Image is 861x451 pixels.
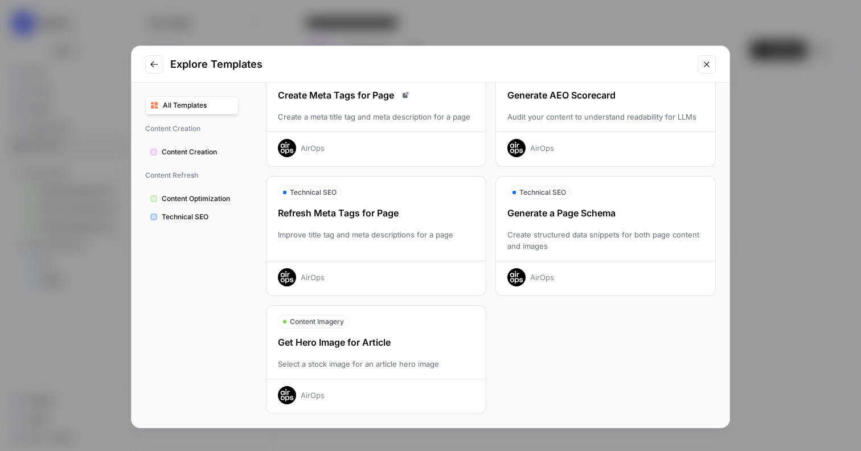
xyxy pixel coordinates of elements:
[145,96,239,114] button: All Templates
[495,176,716,296] button: Technical SEOGenerate a Page SchemaCreate structured data snippets for both page content and imag...
[266,88,486,102] div: Create Meta Tags for Page
[301,389,325,401] div: AirOps
[290,187,337,198] span: Technical SEO
[301,142,325,154] div: AirOps
[530,142,554,154] div: AirOps
[290,317,344,327] span: Content Imagery
[162,147,233,157] span: Content Creation
[266,335,486,349] div: Get Hero Image for Article
[145,143,239,161] button: Content Creation
[496,206,715,220] div: Generate a Page Schema
[162,212,233,222] span: Technical SEO
[266,111,486,122] div: Create a meta title tag and meta description for a page
[162,194,233,204] span: Content Optimization
[266,206,486,220] div: Refresh Meta Tags for Page
[163,100,233,110] span: All Templates
[266,176,486,296] button: Technical SEORefresh Meta Tags for PageImprove title tag and meta descriptions for a pageAirOps
[495,58,716,167] button: Generate AEO ScorecardAudit your content to understand readability for LLMsAirOps
[530,272,554,283] div: AirOps
[145,190,239,208] button: Content Optimization
[170,56,691,72] h2: Explore Templates
[496,88,715,102] div: Generate AEO Scorecard
[266,358,486,370] div: Select a stock image for an article hero image
[519,187,566,198] span: Technical SEO
[145,55,163,73] button: Go to previous step
[266,305,486,414] button: Content ImageryGet Hero Image for ArticleSelect a stock image for an article hero imageAirOps
[698,55,716,73] button: Close modal
[301,272,325,283] div: AirOps
[266,58,486,167] button: Create Meta Tags for PageRead docsCreate a meta title tag and meta description for a pageAirOps
[145,166,239,185] span: Content Refresh
[145,208,239,226] button: Technical SEO
[145,119,239,138] span: Content Creation
[496,229,715,252] div: Create structured data snippets for both page content and images
[496,111,715,122] div: Audit your content to understand readability for LLMs
[266,229,486,252] div: Improve title tag and meta descriptions for a page
[399,88,412,102] a: Read docs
